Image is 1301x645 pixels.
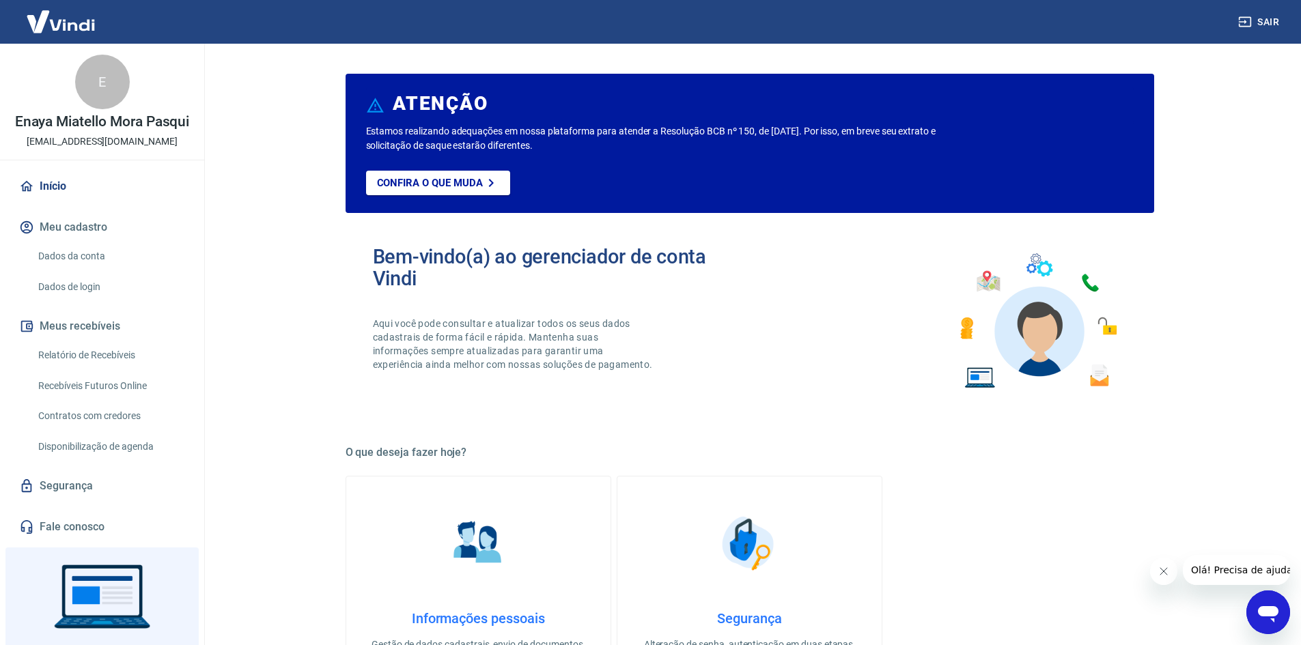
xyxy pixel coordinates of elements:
a: Início [16,171,188,201]
img: Segurança [715,509,783,577]
button: Sair [1235,10,1285,35]
button: Meu cadastro [16,212,188,242]
a: Disponibilização de agenda [33,433,188,461]
img: Imagem de um avatar masculino com diversos icones exemplificando as funcionalidades do gerenciado... [948,246,1127,397]
h2: Bem-vindo(a) ao gerenciador de conta Vindi [373,246,750,289]
p: Enaya Miatello Mora Pasqui [15,115,190,129]
a: Contratos com credores [33,402,188,430]
p: [EMAIL_ADDRESS][DOMAIN_NAME] [27,134,178,149]
h4: Informações pessoais [368,610,589,627]
a: Recebíveis Futuros Online [33,372,188,400]
a: Relatório de Recebíveis [33,341,188,369]
button: Meus recebíveis [16,311,188,341]
a: Fale conosco [16,512,188,542]
span: Olá! Precisa de ajuda? [8,10,115,20]
a: Dados da conta [33,242,188,270]
iframe: Mensagem da empresa [1183,555,1290,585]
h6: ATENÇÃO [393,97,488,111]
h5: O que deseja fazer hoje? [346,446,1154,459]
a: Confira o que muda [366,171,510,195]
a: Segurança [16,471,188,501]
h4: Segurança [639,610,860,627]
p: Estamos realizando adequações em nossa plataforma para atender a Resolução BCB nº 150, de [DATE].... [366,124,980,153]
iframe: Fechar mensagem [1150,558,1177,585]
img: Vindi [16,1,105,42]
iframe: Botão para abrir a janela de mensagens [1246,590,1290,634]
div: E [75,55,130,109]
p: Aqui você pode consultar e atualizar todos os seus dados cadastrais de forma fácil e rápida. Mant... [373,317,656,371]
a: Dados de login [33,273,188,301]
p: Confira o que muda [377,177,483,189]
img: Informações pessoais [444,509,512,577]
